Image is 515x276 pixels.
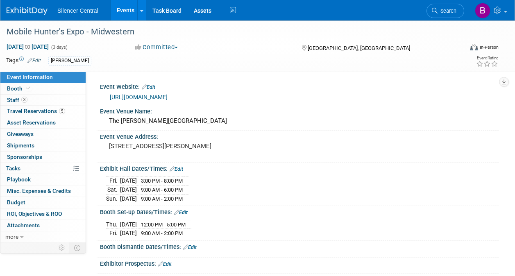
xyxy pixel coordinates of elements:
span: 9:00 AM - 2:00 PM [141,230,183,236]
div: Booth Dismantle Dates/Times: [100,241,499,251]
td: Thu. [106,220,120,229]
div: Event Venue Name: [100,105,499,115]
a: Edit [158,261,172,267]
a: Search [427,4,464,18]
a: Edit [174,210,188,215]
td: [DATE] [120,220,137,229]
a: Budget [0,197,86,208]
a: Tasks [0,163,86,174]
span: Travel Reservations [7,108,65,114]
a: Asset Reservations [0,117,86,128]
span: (3 days) [50,45,68,50]
a: Booth [0,83,86,94]
a: Travel Reservations5 [0,106,86,117]
a: ROI, Objectives & ROO [0,208,86,219]
a: Edit [183,244,197,250]
span: Asset Reservations [7,119,56,126]
span: more [5,233,18,240]
span: Attachments [7,222,40,228]
div: Exhibit Hall Dates/Times: [100,163,499,173]
td: Tags [6,56,41,66]
span: Playbook [7,176,31,183]
span: Event Information [7,74,53,80]
div: Event Format [427,43,499,55]
a: [URL][DOMAIN_NAME] [110,94,168,100]
span: to [24,43,32,50]
span: 9:00 AM - 2:00 PM [141,196,183,202]
a: more [0,231,86,242]
span: 9:00 AM - 6:00 PM [141,187,183,193]
div: The [PERSON_NAME][GEOGRAPHIC_DATA] [106,115,492,127]
div: In-Person [479,44,499,50]
td: Personalize Event Tab Strip [55,242,69,253]
span: [DATE] [DATE] [6,43,49,50]
div: Event Rating [476,56,498,60]
td: [DATE] [120,186,137,195]
img: ExhibitDay [7,7,48,15]
div: Exhibitor Prospectus: [100,258,499,268]
span: Budget [7,199,25,206]
span: 12:00 PM - 5:00 PM [141,222,186,228]
span: Booth [7,85,32,92]
span: Giveaways [7,131,34,137]
a: Misc. Expenses & Credits [0,186,86,197]
td: Sun. [106,194,120,203]
div: Event Venue Address: [100,131,499,141]
td: [DATE] [120,176,137,186]
img: Billee Page [475,3,490,18]
img: Format-Inperson.png [470,44,478,50]
span: Staff [7,97,27,103]
span: ROI, Objectives & ROO [7,210,62,217]
span: 5 [59,108,65,114]
div: Booth Set-up Dates/Times: [100,206,499,217]
span: 3 [21,97,27,103]
td: Fri. [106,229,120,238]
a: Giveaways [0,129,86,140]
a: Playbook [0,174,86,185]
span: 3:00 PM - 8:00 PM [141,178,183,184]
a: Sponsorships [0,152,86,163]
a: Edit [27,58,41,63]
a: Shipments [0,140,86,151]
span: Shipments [7,142,34,149]
a: Event Information [0,72,86,83]
div: Event Website: [100,81,499,91]
span: Tasks [6,165,20,172]
span: [GEOGRAPHIC_DATA], [GEOGRAPHIC_DATA] [308,45,410,51]
a: Edit [170,166,183,172]
a: Edit [142,84,155,90]
i: Booth reservation complete [26,86,30,90]
div: [PERSON_NAME] [48,57,91,65]
td: Fri. [106,176,120,186]
div: Mobile Hunter's Expo - Midwestern [4,25,456,39]
td: [DATE] [120,194,137,203]
td: Sat. [106,186,120,195]
td: [DATE] [120,229,137,238]
span: Misc. Expenses & Credits [7,188,71,194]
td: Toggle Event Tabs [69,242,86,253]
button: Committed [132,43,181,52]
pre: [STREET_ADDRESS][PERSON_NAME] [109,143,257,150]
a: Staff3 [0,95,86,106]
span: Search [438,8,456,14]
span: Silencer Central [57,7,98,14]
a: Attachments [0,220,86,231]
span: Sponsorships [7,154,42,160]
